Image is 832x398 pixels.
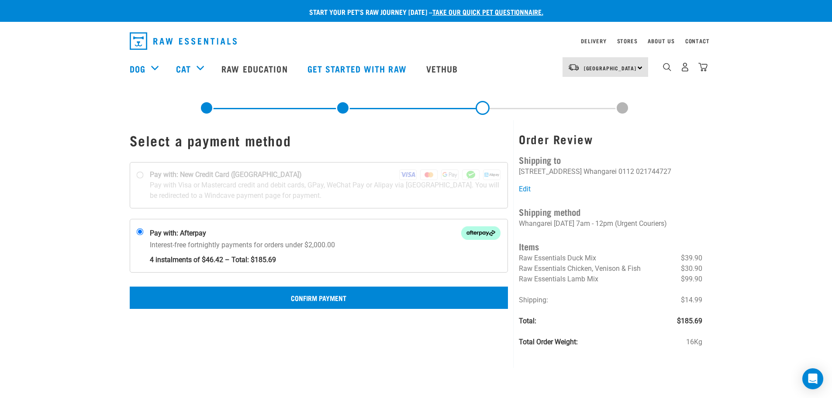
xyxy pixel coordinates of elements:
a: Raw Education [213,51,298,86]
input: Pay with: Afterpay Afterpay Interest-free fortnightly payments for orders under $2,000.00 4 insta... [136,228,143,235]
a: Delivery [581,39,606,42]
img: home-icon-1@2x.png [663,63,671,71]
h4: Shipping to [519,153,702,166]
span: $99.90 [681,274,702,284]
img: van-moving.png [568,63,580,71]
span: Raw Essentials Lamb Mix [519,275,598,283]
a: Get started with Raw [299,51,418,86]
a: Cat [176,62,191,75]
span: Shipping: [519,296,548,304]
strong: 4 instalments of $46.42 – Total: $185.69 [150,250,501,265]
h4: Shipping method [519,205,702,218]
span: Raw Essentials Chicken, Venison & Fish [519,264,641,273]
a: Stores [617,39,638,42]
p: Whangarei [DATE] 7am - 12pm (Urgent Couriers) [519,218,702,229]
li: [STREET_ADDRESS] [519,167,582,176]
div: Open Intercom Messenger [802,368,823,389]
button: Confirm Payment [130,287,508,308]
span: $39.90 [681,253,702,263]
a: About Us [648,39,674,42]
span: $14.99 [681,295,702,305]
span: $185.69 [677,316,702,326]
a: Vethub [418,51,469,86]
img: home-icon@2x.png [698,62,708,72]
span: Raw Essentials Duck Mix [519,254,596,262]
li: Whangarei 0112 [583,167,634,176]
a: Contact [685,39,710,42]
nav: dropdown navigation [123,29,710,53]
a: take our quick pet questionnaire. [432,10,543,14]
p: Interest-free fortnightly payments for orders under $2,000.00 [150,240,501,265]
h4: Items [519,239,702,253]
img: user.png [680,62,690,72]
span: 16Kg [686,337,702,347]
strong: Total Order Weight: [519,338,578,346]
span: [GEOGRAPHIC_DATA] [584,66,637,69]
img: Afterpay [461,226,501,240]
h1: Select a payment method [130,132,508,148]
span: $30.90 [681,263,702,274]
li: 021744727 [636,167,671,176]
a: Dog [130,62,145,75]
h3: Order Review [519,132,702,146]
strong: Total: [519,317,536,325]
strong: Pay with: Afterpay [150,228,206,239]
a: Edit [519,185,531,193]
img: Raw Essentials Logo [130,32,237,50]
